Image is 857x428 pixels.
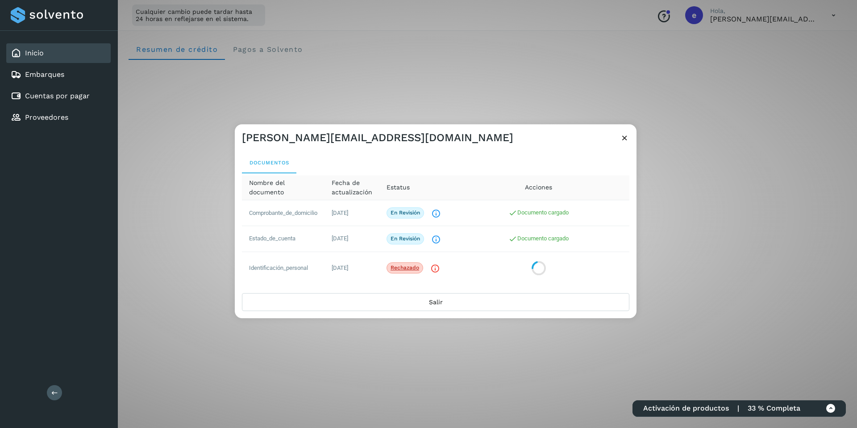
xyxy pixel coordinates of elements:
[249,159,289,166] span: Documentos
[508,235,569,242] span: Documento cargado
[391,210,420,216] p: En revisión
[6,86,111,106] div: Cuentas por pagar
[737,404,739,412] span: |
[6,65,111,84] div: Embarques
[249,264,308,271] span: Identificación_personal
[391,265,419,271] p: Rechazado
[332,178,372,197] span: Fecha de actualización
[332,210,348,216] span: [DATE]
[249,235,295,242] span: Estado_de_cuenta
[332,264,348,271] span: [DATE]
[25,92,90,100] a: Cuentas por pagar
[525,183,552,192] span: Acciones
[387,183,410,192] span: Estatus
[6,108,111,127] div: Proveedores
[508,209,569,216] span: Documento cargado
[643,404,729,412] span: Activación de productos
[249,210,317,216] span: Comprobante_de_domicilio
[25,113,68,122] a: Proveedores
[242,293,629,311] button: Salir
[249,178,317,197] span: Nombre del documento
[332,235,348,242] span: [DATE]
[25,49,44,57] a: Inicio
[242,131,513,144] h3: [PERSON_NAME][EMAIL_ADDRESS][DOMAIN_NAME]
[748,404,800,412] span: 33 % Completa
[6,43,111,63] div: Inicio
[391,235,420,242] p: En revisión
[632,400,846,417] div: Activación de productos | 33 % Completa
[25,70,64,79] a: Embarques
